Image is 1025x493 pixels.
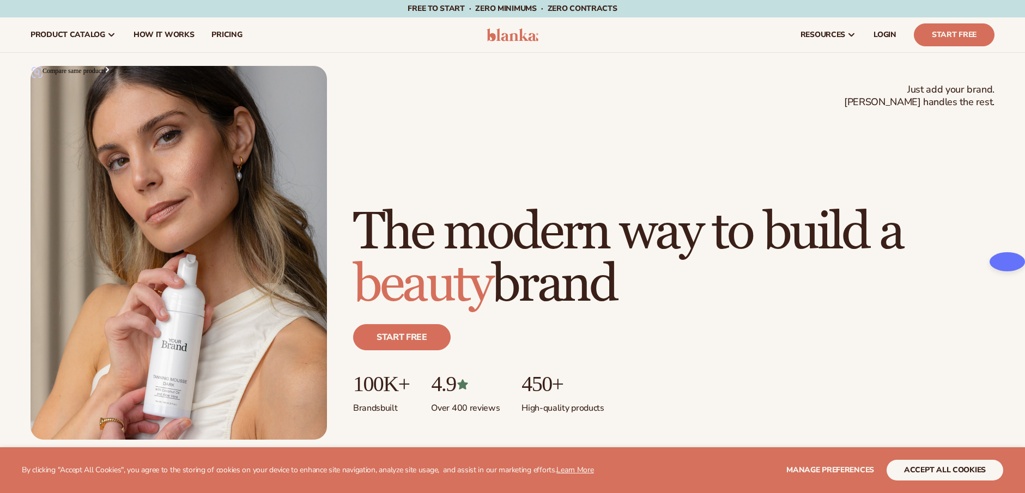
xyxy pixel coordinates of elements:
p: By clicking "Accept All Cookies", you agree to the storing of cookies on your device to enhance s... [22,466,594,475]
img: Female holding tanning mousse. [31,66,327,440]
a: Start free [353,324,451,350]
a: pricing [203,17,251,52]
p: 4.9 [431,372,500,396]
button: Manage preferences [786,460,874,480]
p: 100K+ [353,372,409,396]
a: product catalog [22,17,125,52]
span: pricing [211,31,242,39]
span: Just add your brand. [PERSON_NAME] handles the rest. [844,83,994,109]
img: Sc04c7ecdac3c49e6a1b19c987a4e3931O.png [106,67,109,72]
p: High-quality products [521,396,604,414]
span: beauty [353,253,492,317]
span: Compare same products [43,67,106,78]
h1: The modern way to build a brand [353,206,994,311]
span: LOGIN [874,31,896,39]
p: 450+ [521,372,604,396]
span: Free to start · ZERO minimums · ZERO contracts [408,3,617,14]
a: LOGIN [865,17,905,52]
span: resources [800,31,845,39]
span: How It Works [134,31,195,39]
a: resources [792,17,865,52]
a: How It Works [125,17,203,52]
p: Brands built [353,396,409,414]
img: logo [487,28,538,41]
p: Over 400 reviews [431,396,500,414]
a: Learn More [556,465,593,475]
button: accept all cookies [887,460,1003,480]
a: Start Free [914,23,994,46]
span: Manage preferences [786,465,874,475]
span: product catalog [31,31,105,39]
